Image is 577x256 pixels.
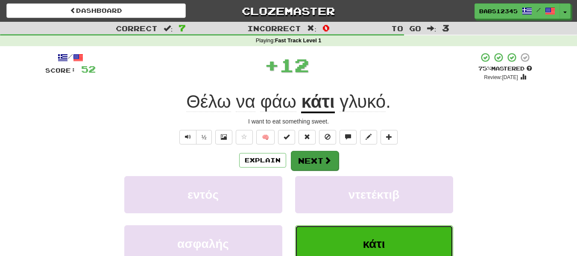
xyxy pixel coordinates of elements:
[478,65,491,72] span: 75 %
[391,24,421,32] span: To go
[178,130,212,144] div: Text-to-speech controls
[177,237,229,250] span: ασφαλής
[236,91,255,112] span: να
[474,3,560,19] a: babs12345 /
[478,65,532,73] div: Mastered
[299,130,316,144] button: Reset to 0% Mastered (alt+r)
[124,176,282,213] button: εντός
[307,25,316,32] span: :
[363,237,385,250] span: κάτι
[349,188,399,201] span: ντετέκτιβ
[6,3,186,18] a: Dashboard
[45,52,96,63] div: /
[335,91,391,112] span: .
[479,7,518,15] span: babs12345
[319,130,336,144] button: Ignore sentence (alt+i)
[291,151,339,171] button: Next
[322,23,330,33] span: 0
[256,130,275,144] button: 🧠
[236,130,253,144] button: Favorite sentence (alt+f)
[196,130,212,144] button: ½
[484,74,518,80] small: Review: [DATE]
[116,24,158,32] span: Correct
[275,38,322,44] strong: Fast Track Level 1
[340,130,357,144] button: Discuss sentence (alt+u)
[247,24,301,32] span: Incorrect
[179,130,196,144] button: Play sentence audio (ctl+space)
[260,91,296,112] span: φάω
[278,130,295,144] button: Set this sentence to 100% Mastered (alt+m)
[215,130,232,144] button: Show image (alt+x)
[360,130,377,144] button: Edit sentence (alt+d)
[187,188,219,201] span: εντός
[442,23,449,33] span: 3
[536,7,541,13] span: /
[264,52,279,78] span: +
[186,91,231,112] span: Θέλω
[81,64,96,74] span: 52
[295,176,453,213] button: ντετέκτιβ
[239,153,286,168] button: Explain
[179,23,186,33] span: 7
[199,3,378,18] a: Clozemaster
[427,25,436,32] span: :
[381,130,398,144] button: Add to collection (alt+a)
[164,25,173,32] span: :
[279,54,309,76] span: 12
[301,91,334,113] u: κάτι
[45,67,76,74] span: Score:
[340,91,386,112] span: γλυκό
[45,117,532,126] div: I want to eat something sweet.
